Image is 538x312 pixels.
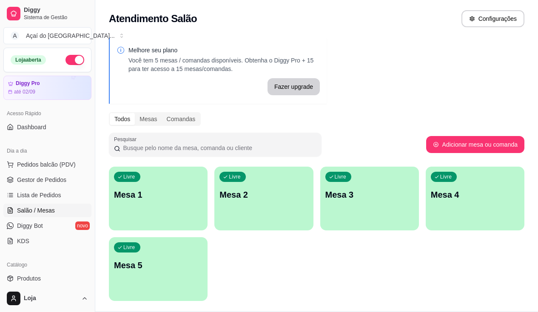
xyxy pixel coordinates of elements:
[24,295,78,302] span: Loja
[11,31,19,40] span: A
[3,107,91,120] div: Acesso Rápido
[135,113,162,125] div: Mesas
[3,234,91,248] a: KDS
[17,221,43,230] span: Diggy Bot
[128,46,320,54] p: Melhore seu plano
[128,56,320,73] p: Você tem 5 mesas / comandas disponíveis. Obtenha o Diggy Pro + 15 para ter acesso a 15 mesas/coma...
[320,167,419,230] button: LivreMesa 3
[14,88,35,95] article: até 02/09
[440,173,452,180] p: Livre
[3,204,91,217] a: Salão / Mesas
[3,258,91,272] div: Catálogo
[3,219,91,233] a: Diggy Botnovo
[24,14,88,21] span: Sistema de Gestão
[65,55,84,65] button: Alterar Status
[11,55,46,65] div: Loja aberta
[162,113,200,125] div: Comandas
[3,120,91,134] a: Dashboard
[3,3,91,24] a: DiggySistema de Gestão
[17,160,76,169] span: Pedidos balcão (PDV)
[3,27,91,44] button: Select a team
[17,237,29,245] span: KDS
[16,80,40,87] article: Diggy Pro
[3,272,91,285] a: Produtos
[109,237,208,301] button: LivreMesa 5
[461,10,524,27] button: Configurações
[3,173,91,187] a: Gestor de Pedidos
[109,12,197,26] h2: Atendimento Salão
[335,173,347,180] p: Livre
[3,158,91,171] button: Pedidos balcão (PDV)
[110,113,135,125] div: Todos
[3,76,91,100] a: Diggy Proaté 02/09
[268,78,320,95] button: Fazer upgrade
[114,189,202,201] p: Mesa 1
[17,123,46,131] span: Dashboard
[431,189,519,201] p: Mesa 4
[17,191,61,199] span: Lista de Pedidos
[325,189,414,201] p: Mesa 3
[24,6,88,14] span: Diggy
[229,173,241,180] p: Livre
[17,274,41,283] span: Produtos
[123,173,135,180] p: Livre
[3,188,91,202] a: Lista de Pedidos
[426,136,524,153] button: Adicionar mesa ou comanda
[123,244,135,251] p: Livre
[120,144,316,152] input: Pesquisar
[17,206,55,215] span: Salão / Mesas
[214,167,313,230] button: LivreMesa 2
[17,176,66,184] span: Gestor de Pedidos
[114,259,202,271] p: Mesa 5
[426,167,524,230] button: LivreMesa 4
[109,167,208,230] button: LivreMesa 1
[219,189,308,201] p: Mesa 2
[26,31,115,40] div: Açaí do [GEOGRAPHIC_DATA] ...
[3,288,91,309] button: Loja
[3,144,91,158] div: Dia a dia
[114,136,139,143] label: Pesquisar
